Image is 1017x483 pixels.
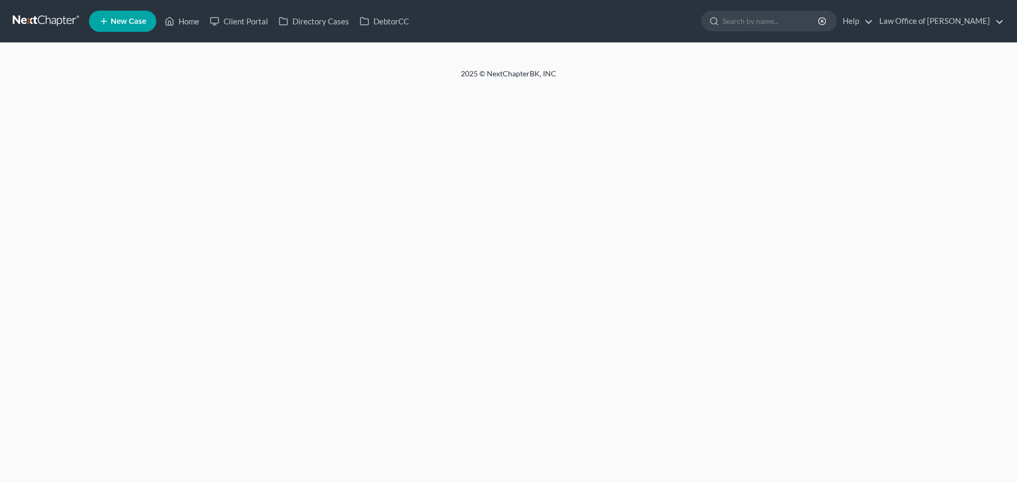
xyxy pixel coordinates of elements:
input: Search by name... [722,11,819,31]
a: Home [159,12,204,31]
a: Law Office of [PERSON_NAME] [874,12,1004,31]
a: Client Portal [204,12,273,31]
a: Help [837,12,873,31]
a: Directory Cases [273,12,354,31]
a: DebtorCC [354,12,414,31]
div: 2025 © NextChapterBK, INC [207,68,810,87]
span: New Case [111,17,146,25]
